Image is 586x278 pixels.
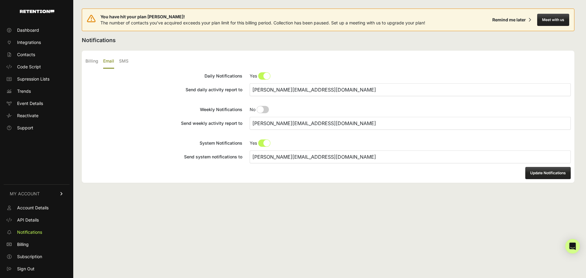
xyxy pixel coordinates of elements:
a: Integrations [4,38,70,47]
input: Send system notifications to [250,150,571,163]
span: Reactivate [17,113,38,119]
div: System Notifications [85,140,242,146]
a: API Details [4,215,70,225]
span: Supression Lists [17,76,49,82]
div: Weekly Notifications [85,107,242,113]
button: Meet with us [537,14,569,26]
span: MY ACCOUNT [10,191,40,197]
span: Contacts [17,52,35,58]
span: Account Details [17,205,49,211]
a: Notifications [4,227,70,237]
button: Remind me later [490,14,534,25]
span: Notifications [17,229,42,235]
span: Code Script [17,64,41,70]
img: Retention.com [20,10,54,13]
div: Daily Notifications [85,73,242,79]
div: Send weekly activity report to [85,120,242,126]
span: Subscription [17,254,42,260]
a: Subscription [4,252,70,262]
div: Send daily activity report to [85,87,242,93]
a: Sign Out [4,264,70,274]
div: Remind me later [492,17,526,23]
h2: Notifications [82,36,574,45]
div: Send system notifications to [85,154,242,160]
input: Send weekly activity report to [250,117,571,130]
span: Dashboard [17,27,39,33]
a: Billing [4,240,70,249]
span: API Details [17,217,39,223]
span: Support [17,125,33,131]
a: Event Details [4,99,70,108]
a: MY ACCOUNT [4,184,70,203]
span: Billing [17,241,29,247]
label: SMS [119,54,128,69]
span: The number of contacts you've acquired exceeds your plan limit for this billing period. Collectio... [100,20,425,25]
a: Account Details [4,203,70,213]
span: You have hit your plan [PERSON_NAME]! [100,14,425,20]
a: Contacts [4,50,70,60]
a: Supression Lists [4,74,70,84]
span: Integrations [17,39,41,45]
span: Event Details [17,100,43,107]
label: Email [103,54,114,69]
div: Open Intercom Messenger [565,239,580,254]
input: Send daily activity report to [250,83,571,96]
button: Update Notifications [525,167,571,179]
label: Billing [85,54,98,69]
a: Trends [4,86,70,96]
span: Trends [17,88,31,94]
a: Dashboard [4,25,70,35]
span: Sign Out [17,266,34,272]
a: Code Script [4,62,70,72]
a: Support [4,123,70,133]
a: Reactivate [4,111,70,121]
